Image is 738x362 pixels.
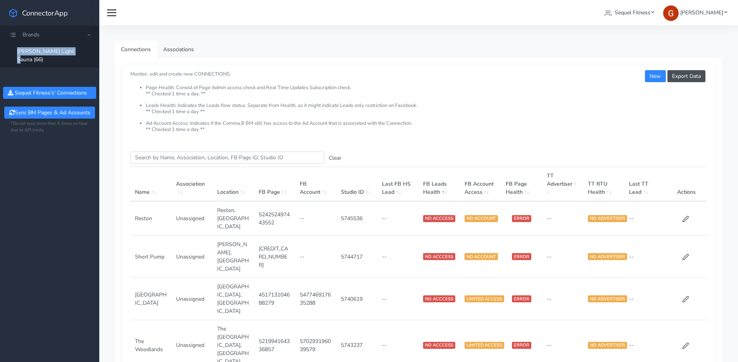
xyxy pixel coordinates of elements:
[667,70,705,82] button: Export Data
[377,278,418,320] td: --
[588,295,627,302] span: NO ADVERTISER
[423,253,455,260] span: NO ACCCESS
[588,342,627,349] span: NO ADVERTISER
[512,342,531,349] span: ERROR
[624,236,665,278] td: --
[336,278,377,320] td: 5740619
[542,167,583,202] th: TT Advertiser
[22,31,40,38] span: Brands
[213,278,254,320] td: [GEOGRAPHIC_DATA],[GEOGRAPHIC_DATA]
[663,5,679,21] img: Greg Clemmons
[324,152,346,164] button: Clear
[512,295,531,302] span: ERROR
[254,201,295,236] td: 524252497443552
[130,278,171,320] td: [GEOGRAPHIC_DATA]
[295,236,336,278] td: --
[295,167,336,202] th: FB Account
[115,41,157,58] a: Connections
[377,201,418,236] td: --
[460,167,501,202] th: FB Account Access
[624,201,665,236] td: --
[213,201,254,236] td: Reston,[GEOGRAPHIC_DATA]
[501,167,542,202] th: FB Page Health
[254,278,295,320] td: 451713104688279
[666,167,707,202] th: Actions
[336,201,377,236] td: 5745536
[213,167,254,202] th: Location
[542,278,583,320] td: --
[146,103,707,121] li: Leads Health: Indicates the Leads flow status. Separate from Health, as it might indicate Leads o...
[423,295,455,302] span: NO ACCCESS
[423,342,455,349] span: NO ACCCESS
[680,9,723,16] span: [PERSON_NAME]
[660,5,730,20] a: [PERSON_NAME]
[146,85,707,103] li: Page Health: Consist of Page Admin access check and Real Time Updates Subscription check. ** Chec...
[542,201,583,236] td: --
[11,121,88,134] small: *Do not sync more then 5 times an hour due to API limits.
[22,8,68,18] span: ConnectorApp
[624,278,665,320] td: --
[377,167,418,202] th: Last FB HS Lead
[130,64,707,133] small: Monitor, edit and create new CONNECTIONS:
[295,278,336,320] td: 547746917635288
[254,236,295,278] td: [CREDIT_CARD_NUMBER]
[3,87,96,99] button: Sequel Fitness's' Connections
[601,5,657,20] a: Sequel Fitness
[146,121,707,133] li: Ad Account Access: Indicates if the Comma,8 BM still has access to the Ad Account that is associa...
[130,236,171,278] td: Short Pump
[615,9,650,16] span: Sequel Fitness
[645,70,665,82] button: New
[213,236,254,278] td: [PERSON_NAME],[GEOGRAPHIC_DATA]
[465,342,504,349] span: LIMITED ACCESS
[130,201,171,236] td: Reston
[4,107,95,119] button: Sync BM Pages & Ad Accounts
[583,167,624,202] th: TT RTU Health
[465,295,504,302] span: LIMITED ACCESS
[171,236,213,278] td: Unassigned
[377,236,418,278] td: --
[588,215,627,222] span: NO ADVERTISER
[171,167,213,202] th: Association
[336,167,377,202] th: Studio ID
[157,41,200,58] a: Associations
[130,152,324,164] input: enter text you want to search
[465,215,498,222] span: NO ACCOUNT
[295,201,336,236] td: --
[336,236,377,278] td: 5744717
[512,215,531,222] span: ERROR
[465,253,498,260] span: NO ACCOUNT
[423,215,455,222] span: NO ACCCESS
[512,253,531,260] span: ERROR
[624,167,665,202] th: Last TT Lead
[588,253,627,260] span: NO ADVERTISER
[130,167,171,202] th: Name
[542,236,583,278] td: --
[418,167,460,202] th: FB Leads Health
[254,167,295,202] th: FB Page
[171,278,213,320] td: Unassigned
[171,201,213,236] td: Unassigned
